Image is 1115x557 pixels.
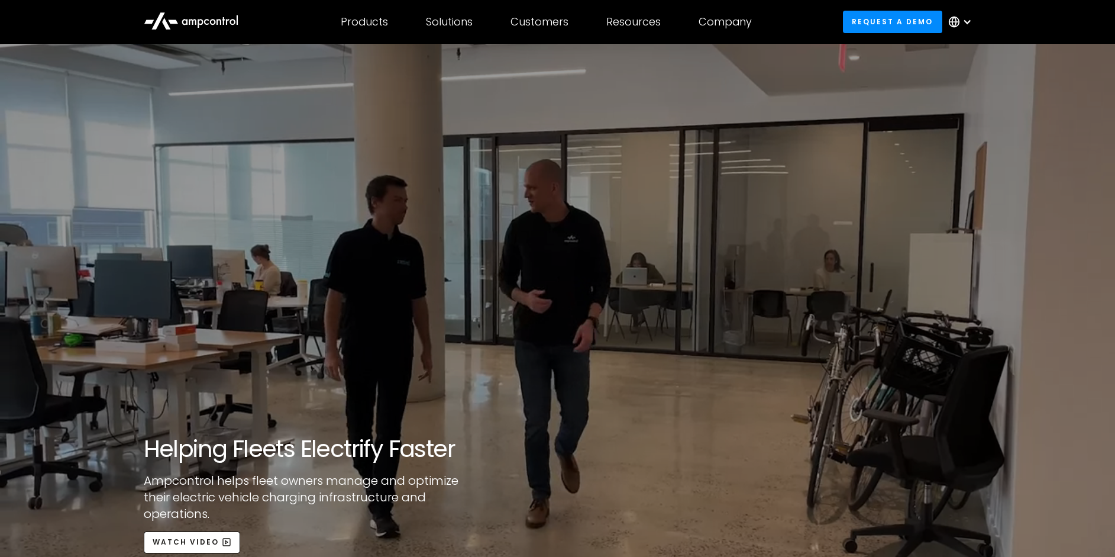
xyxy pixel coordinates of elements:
[699,15,752,28] div: Company
[341,15,388,28] div: Products
[606,15,661,28] div: Resources
[843,11,942,33] a: Request a demo
[510,15,568,28] div: Customers
[426,15,473,28] div: Solutions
